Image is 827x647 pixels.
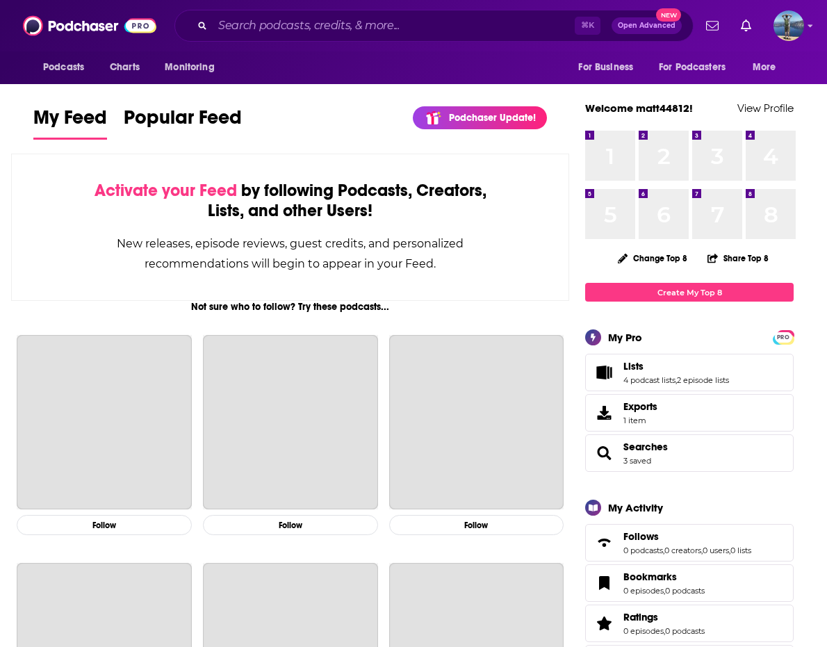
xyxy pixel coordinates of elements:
[623,360,729,372] a: Lists
[590,443,618,463] a: Searches
[608,501,663,514] div: My Activity
[623,360,644,372] span: Lists
[623,586,664,596] a: 0 episodes
[623,416,657,425] span: 1 item
[730,546,751,555] a: 0 lists
[174,10,694,42] div: Search podcasts, credits, & more...
[623,571,705,583] a: Bookmarks
[775,331,792,342] a: PRO
[753,58,776,77] span: More
[389,515,564,535] button: Follow
[590,533,618,552] a: Follows
[773,10,804,41] span: Logged in as matt44812
[612,17,682,34] button: Open AdvancedNew
[659,58,726,77] span: For Podcasters
[623,571,677,583] span: Bookmarks
[609,249,696,267] button: Change Top 8
[213,15,575,37] input: Search podcasts, credits, & more...
[623,400,657,413] span: Exports
[703,546,729,555] a: 0 users
[623,626,664,636] a: 0 episodes
[449,112,536,124] p: Podchaser Update!
[585,434,794,472] span: Searches
[773,10,804,41] img: User Profile
[608,331,642,344] div: My Pro
[110,58,140,77] span: Charts
[585,394,794,432] a: Exports
[95,180,237,201] span: Activate your Feed
[590,363,618,382] a: Lists
[585,524,794,562] span: Follows
[707,245,769,272] button: Share Top 8
[33,106,107,140] a: My Feed
[203,335,378,510] a: This American Life
[623,611,705,623] a: Ratings
[665,586,705,596] a: 0 podcasts
[665,626,705,636] a: 0 podcasts
[623,611,658,623] span: Ratings
[677,375,729,385] a: 2 episode lists
[656,8,681,22] span: New
[203,515,378,535] button: Follow
[81,181,499,221] div: by following Podcasts, Creators, Lists, and other Users!
[664,586,665,596] span: ,
[165,58,214,77] span: Monitoring
[663,546,664,555] span: ,
[43,58,84,77] span: Podcasts
[585,354,794,391] span: Lists
[389,335,564,510] a: Planet Money
[17,515,192,535] button: Follow
[11,301,569,313] div: Not sure who to follow? Try these podcasts...
[33,106,107,138] span: My Feed
[623,375,675,385] a: 4 podcast lists
[664,546,701,555] a: 0 creators
[585,101,693,115] a: Welcome matt44812!
[675,375,677,385] span: ,
[585,283,794,302] a: Create My Top 8
[623,441,668,453] a: Searches
[729,546,730,555] span: ,
[623,530,751,543] a: Follows
[623,530,659,543] span: Follows
[585,564,794,602] span: Bookmarks
[568,54,650,81] button: open menu
[575,17,600,35] span: ⌘ K
[650,54,746,81] button: open menu
[590,403,618,423] span: Exports
[23,13,156,39] img: Podchaser - Follow, Share and Rate Podcasts
[664,626,665,636] span: ,
[124,106,242,138] span: Popular Feed
[701,546,703,555] span: ,
[590,573,618,593] a: Bookmarks
[623,456,651,466] a: 3 saved
[701,14,724,38] a: Show notifications dropdown
[578,58,633,77] span: For Business
[773,10,804,41] button: Show profile menu
[155,54,232,81] button: open menu
[124,106,242,140] a: Popular Feed
[101,54,148,81] a: Charts
[33,54,102,81] button: open menu
[618,22,675,29] span: Open Advanced
[590,614,618,633] a: Ratings
[775,332,792,343] span: PRO
[81,234,499,274] div: New releases, episode reviews, guest credits, and personalized recommendations will begin to appe...
[585,605,794,642] span: Ratings
[623,546,663,555] a: 0 podcasts
[17,335,192,510] a: The Joe Rogan Experience
[737,101,794,115] a: View Profile
[735,14,757,38] a: Show notifications dropdown
[743,54,794,81] button: open menu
